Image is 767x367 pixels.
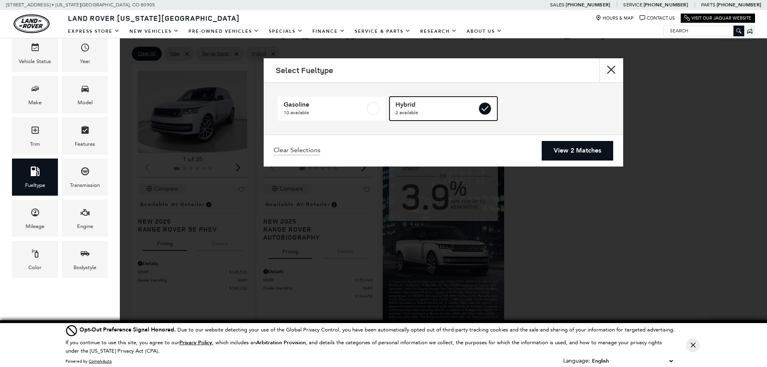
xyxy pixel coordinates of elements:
[80,57,90,66] div: Year
[14,14,50,33] img: Land Rover
[179,339,212,346] u: Privacy Policy
[278,97,385,121] a: Gasoline10 available
[389,97,497,121] a: Hybrid2 available
[664,26,744,36] input: Search
[30,41,40,57] span: Vehicle
[74,263,96,272] div: Bodystyle
[276,66,333,75] h2: Select Fueltype
[12,76,58,113] div: MakeMake
[80,206,90,222] span: Engine
[12,241,58,278] div: ColorColor
[12,200,58,237] div: MileageMileage
[308,24,350,38] a: Finance
[12,35,58,72] div: VehicleVehicle Status
[28,263,42,272] div: Color
[30,165,40,181] span: Fueltype
[75,140,95,149] div: Features
[62,117,108,155] div: FeaturesFeatures
[30,247,40,263] span: Color
[79,325,675,334] div: Due to our website detecting your use of the Global Privacy Control, you have been automatically ...
[80,82,90,98] span: Model
[701,2,715,8] span: Parts
[19,57,51,66] div: Vehicle Status
[550,2,564,8] span: Sales
[596,15,634,21] a: Hours & Map
[62,200,108,237] div: EngineEngine
[623,2,642,8] span: Service
[26,222,44,231] div: Mileage
[462,24,507,38] a: About Us
[68,13,240,23] span: Land Rover [US_STATE][GEOGRAPHIC_DATA]
[63,24,507,38] nav: Main Navigation
[80,247,90,263] span: Bodystyle
[30,206,40,222] span: Mileage
[14,14,50,33] a: land-rover
[80,41,90,57] span: Year
[644,2,688,8] a: [PHONE_NUMBER]
[62,76,108,113] div: ModelModel
[12,159,58,196] div: FueltypeFueltype
[686,338,700,352] button: Close Button
[63,13,244,23] a: Land Rover [US_STATE][GEOGRAPHIC_DATA]
[717,2,761,8] a: [PHONE_NUMBER]
[284,109,365,117] span: 10 available
[350,24,415,38] a: Service & Parts
[395,109,477,117] span: 2 available
[640,15,675,21] a: Contact Us
[80,123,90,140] span: Features
[563,358,590,364] div: Language:
[415,24,462,38] a: Research
[566,2,610,8] a: [PHONE_NUMBER]
[77,222,93,231] div: Engine
[62,159,108,196] div: TransmissionTransmission
[684,15,751,21] a: Visit Our Jaguar Website
[80,165,90,181] span: Transmission
[89,359,112,364] a: ComplyAuto
[30,123,40,140] span: Trim
[590,357,675,365] select: Language Select
[70,181,100,190] div: Transmission
[599,58,623,82] button: close
[542,141,613,161] a: View 2 Matches
[12,117,58,155] div: TrimTrim
[28,98,42,107] div: Make
[25,181,45,190] div: Fueltype
[77,98,93,107] div: Model
[62,35,108,72] div: YearYear
[66,339,662,354] p: If you continue to use this site, you agree to our , which includes an , and details the categori...
[6,2,155,8] a: [STREET_ADDRESS] • [US_STATE][GEOGRAPHIC_DATA], CO 80905
[62,241,108,278] div: BodystyleBodystyle
[395,101,477,109] span: Hybrid
[30,140,40,149] div: Trim
[256,339,306,346] strong: Arbitration Provision
[284,101,365,109] span: Gasoline
[184,24,264,38] a: Pre-Owned Vehicles
[63,24,125,38] a: EXPRESS STORE
[79,326,177,333] span: Opt-Out Preference Signal Honored .
[66,359,112,364] div: Powered by
[125,24,184,38] a: New Vehicles
[30,82,40,98] span: Make
[274,146,320,156] a: Clear Selections
[179,339,212,345] a: Privacy Policy
[264,24,308,38] a: Specials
